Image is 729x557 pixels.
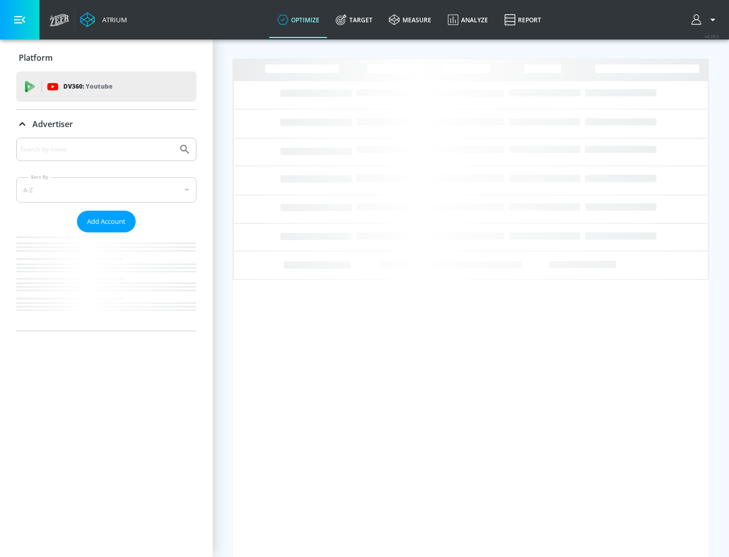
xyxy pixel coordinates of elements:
div: A-Z [16,177,196,203]
p: Advertiser [32,118,73,130]
nav: list of Advertiser [16,232,196,331]
p: Youtube [86,81,112,92]
a: measure [381,2,439,38]
div: Platform [16,44,196,72]
a: Target [328,2,381,38]
a: Atrium [80,12,127,27]
p: Platform [19,52,53,63]
input: Search by name [20,143,174,156]
div: Atrium [98,15,127,24]
span: v 4.28.0 [705,33,719,39]
div: Advertiser [16,110,196,138]
button: Add Account [77,211,136,232]
a: Report [496,2,549,38]
label: Sort By [29,174,51,180]
p: DV360: [63,81,112,92]
div: Advertiser [16,138,196,331]
span: Add Account [87,216,126,227]
a: Analyze [439,2,496,38]
a: optimize [269,2,328,38]
div: DV360: Youtube [16,71,196,102]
